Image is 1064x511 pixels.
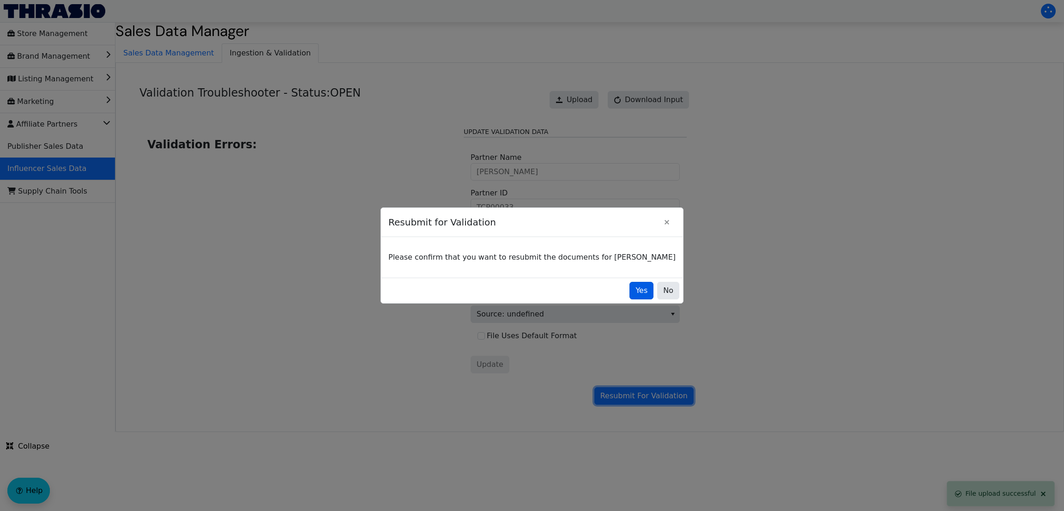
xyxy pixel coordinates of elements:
[388,211,658,234] span: Resubmit for Validation
[658,213,676,231] button: Close
[657,282,679,299] button: No
[635,285,647,296] span: Yes
[663,285,673,296] span: No
[629,282,653,299] button: Yes
[388,252,676,263] p: Please confirm that you want to resubmit the documents for [PERSON_NAME]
